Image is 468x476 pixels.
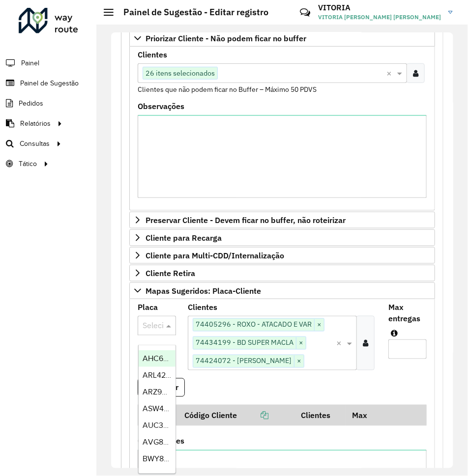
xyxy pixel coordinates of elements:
[314,319,324,331] span: ×
[143,454,178,463] span: BWY8H07
[138,301,158,313] label: Placa
[146,234,222,242] span: Cliente para Recarga
[129,47,435,211] div: Priorizar Cliente - Não podem ficar no buffer
[294,2,316,23] a: Contato Rápido
[318,3,441,12] h3: VITORIA
[138,85,317,94] small: Clientes que não podem ficar no Buffer – Máximo 50 PDVS
[114,7,268,18] h2: Painel de Sugestão - Editar registro
[20,139,50,149] span: Consultas
[193,319,314,331] span: 74405296 - ROXO - ATACADO E VAR
[143,404,175,413] span: ASW4315
[146,287,261,295] span: Mapas Sugeridos: Placa-Cliente
[143,371,174,379] span: ARL4237
[388,301,427,325] label: Max entregas
[193,337,296,349] span: 74434199 - BD SUPER MACLA
[138,345,176,474] ng-dropdown-panel: Options list
[346,405,385,425] th: Max
[146,34,306,42] span: Priorizar Cliente - Não podem ficar no buffer
[318,13,441,22] span: VITORIA [PERSON_NAME] [PERSON_NAME]
[129,229,435,246] a: Cliente para Recarga
[20,78,79,88] span: Painel de Sugestão
[146,216,346,224] span: Preservar Cliente - Devem ficar no buffer, não roteirizar
[129,30,435,47] a: Priorizar Cliente - Não podem ficar no buffer
[146,269,195,277] span: Cliente Retira
[20,118,51,129] span: Relatórios
[193,355,294,367] span: 74424072 - [PERSON_NAME]
[129,282,435,299] a: Mapas Sugeridos: Placa-Cliente
[143,438,176,446] span: AVG8J93
[386,67,395,79] span: Clear all
[391,330,398,337] em: Máximo de clientes que serão colocados na mesma rota com os clientes informados
[294,405,346,425] th: Clientes
[143,354,175,363] span: AHC6531
[178,405,294,425] th: Código Cliente
[138,100,184,112] label: Observações
[188,301,217,313] label: Clientes
[143,421,176,429] span: AUC3627
[143,67,217,79] span: 26 itens selecionados
[19,159,37,169] span: Tático
[294,356,304,367] span: ×
[21,58,39,68] span: Painel
[129,265,435,281] a: Cliente Retira
[19,98,43,109] span: Pedidos
[138,49,167,60] label: Clientes
[143,388,176,396] span: ARZ9A50
[146,252,284,259] span: Cliente para Multi-CDD/Internalização
[129,247,435,264] a: Cliente para Multi-CDD/Internalização
[296,337,306,349] span: ×
[237,411,268,420] a: Copiar
[336,337,345,349] span: Clear all
[129,212,435,228] a: Preservar Cliente - Devem ficar no buffer, não roteirizar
